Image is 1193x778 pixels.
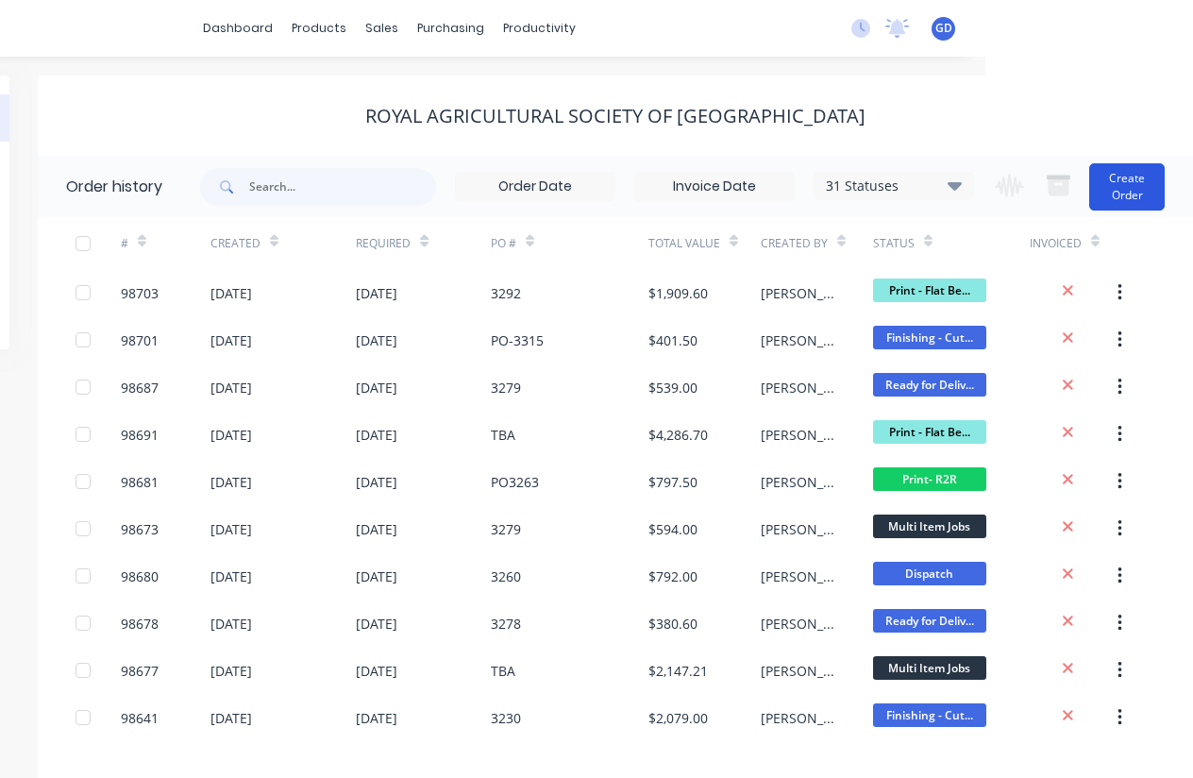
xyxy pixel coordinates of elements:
div: 98678 [121,614,159,634]
div: $2,079.00 [648,708,708,728]
div: $792.00 [648,567,697,586]
div: Status [873,217,1031,269]
input: Order Date [456,173,614,201]
button: Create Order [1089,163,1165,211]
div: 98703 [121,283,159,303]
div: [DATE] [210,330,252,350]
div: PO # [491,235,516,252]
div: Required [356,217,491,269]
div: [PERSON_NAME] [761,661,835,681]
div: $539.00 [648,378,697,397]
div: $4,286.70 [648,425,708,445]
div: 3279 [491,378,521,397]
div: Total Value [648,217,761,269]
div: 98677 [121,661,159,681]
div: Invoiced [1030,235,1082,252]
div: Required [356,235,411,252]
div: [DATE] [356,378,397,397]
span: Multi Item Jobs [873,656,986,680]
div: [DATE] [356,519,397,539]
div: # [121,217,210,269]
div: Status [873,235,915,252]
div: 3278 [491,614,521,634]
div: Created [210,217,357,269]
div: [PERSON_NAME] [761,519,835,539]
div: [PERSON_NAME] [761,283,835,303]
div: $1,909.60 [648,283,708,303]
span: Dispatch [873,562,986,585]
div: [DATE] [210,378,252,397]
div: [PERSON_NAME] [761,330,835,350]
div: 98680 [121,567,159,586]
div: # [121,235,128,252]
div: 98691 [121,425,159,445]
input: Invoice Date [635,173,794,201]
div: 98641 [121,708,159,728]
span: Ready for Deliv... [873,373,986,397]
div: sales [356,14,408,42]
div: PO-3315 [491,330,544,350]
div: [DATE] [210,283,252,303]
div: [DATE] [356,567,397,586]
div: $2,147.21 [648,661,708,681]
div: Invoiced [1030,217,1119,269]
span: Print - Flat Be... [873,279,986,302]
span: Finishing - Cut... [873,326,986,349]
div: [PERSON_NAME] [761,614,835,634]
div: TBA [491,661,515,681]
span: Ready for Deliv... [873,609,986,633]
div: [DATE] [356,425,397,445]
div: [DATE] [356,472,397,492]
span: Multi Item Jobs [873,515,986,538]
div: $594.00 [648,519,697,539]
div: 98687 [121,378,159,397]
div: [DATE] [210,472,252,492]
input: Search... [249,168,436,206]
span: Finishing - Cut... [873,703,986,727]
span: Print - Flat Be... [873,420,986,444]
div: [PERSON_NAME] [761,425,835,445]
div: 98673 [121,519,159,539]
div: 98681 [121,472,159,492]
div: $401.50 [648,330,697,350]
div: purchasing [408,14,494,42]
div: [DATE] [356,661,397,681]
div: [DATE] [356,614,397,634]
div: PO # [491,217,648,269]
div: [DATE] [210,425,252,445]
span: GD [935,20,952,37]
div: [DATE] [356,708,397,728]
div: [DATE] [210,661,252,681]
div: [PERSON_NAME] [761,708,835,728]
div: 31 Statuses [815,176,973,196]
div: Created By [761,235,828,252]
div: [DATE] [356,330,397,350]
div: [PERSON_NAME] [761,378,835,397]
div: 3279 [491,519,521,539]
div: [DATE] [210,614,252,634]
div: [PERSON_NAME] [761,472,835,492]
div: 3292 [491,283,521,303]
div: [DATE] [210,708,252,728]
div: [DATE] [210,519,252,539]
div: Order history [66,176,162,198]
div: Royal Agricultural Society of [GEOGRAPHIC_DATA] [365,105,865,127]
div: [DATE] [210,567,252,586]
span: Print- R2R [873,467,986,491]
div: productivity [494,14,585,42]
div: [DATE] [356,283,397,303]
div: 98701 [121,330,159,350]
div: PO3263 [491,472,539,492]
a: dashboard [193,14,282,42]
div: Total Value [648,235,720,252]
div: Created [210,235,260,252]
div: $380.60 [648,614,697,634]
div: $797.50 [648,472,697,492]
div: 3230 [491,708,521,728]
div: Created By [761,217,873,269]
div: TBA [491,425,515,445]
div: [PERSON_NAME] [761,567,835,586]
div: products [282,14,356,42]
div: 3260 [491,567,521,586]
